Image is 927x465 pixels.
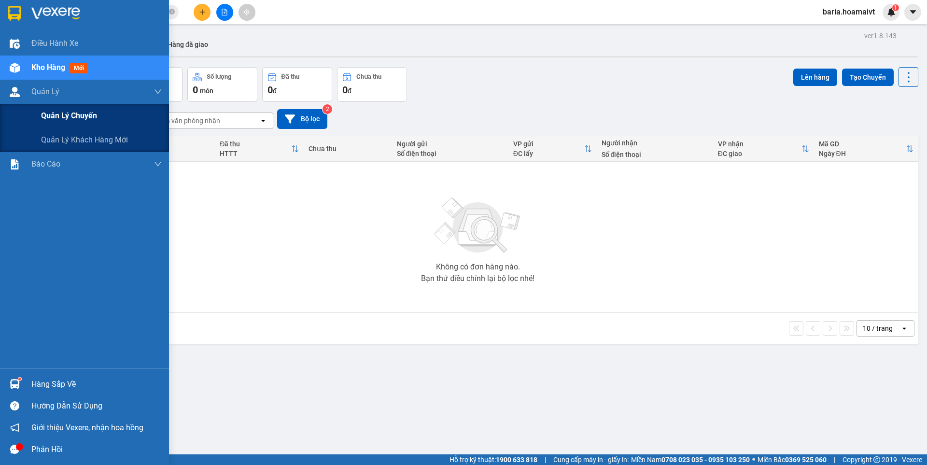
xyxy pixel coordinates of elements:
[41,110,97,122] span: Quản lý chuyến
[602,139,708,147] div: Người nhận
[8,6,21,21] img: logo-vxr
[5,5,39,39] img: logo.jpg
[160,33,216,56] button: Hàng đã giao
[273,87,277,95] span: đ
[31,422,143,434] span: Giới thiệu Vexere, nhận hoa hồng
[513,150,584,157] div: ĐC lấy
[187,67,257,102] button: Số lượng0món
[67,53,126,93] b: 93 Nguyễn Thái Bình, [GEOGRAPHIC_DATA]
[31,85,59,98] span: Quản Lý
[41,134,128,146] span: Quản lý khách hàng mới
[67,54,73,60] span: environment
[323,104,332,114] sup: 2
[31,158,60,170] span: Báo cáo
[348,87,351,95] span: đ
[602,151,708,158] div: Số điện thoại
[892,4,899,11] sup: 1
[70,63,88,73] span: mới
[220,150,291,157] div: HTTT
[10,87,20,97] img: warehouse-icon
[277,109,327,129] button: Bộ lọc
[793,69,837,86] button: Lên hàng
[169,8,175,17] span: close-circle
[909,8,917,16] span: caret-down
[10,401,19,410] span: question-circle
[449,454,537,465] span: Hỗ trợ kỹ thuật:
[259,117,267,125] svg: open
[135,140,210,148] div: Tên món
[220,140,291,148] div: Đã thu
[496,456,537,464] strong: 1900 633 818
[397,150,504,157] div: Số điện thoại
[309,145,387,153] div: Chưa thu
[262,67,332,102] button: Đã thu0đ
[239,4,255,21] button: aim
[31,37,78,49] span: Điều hành xe
[267,84,273,96] span: 0
[834,454,835,465] span: |
[154,160,162,168] span: down
[199,9,206,15] span: plus
[10,63,20,73] img: warehouse-icon
[436,263,520,271] div: Không có đơn hàng nào.
[421,275,534,282] div: Bạn thử điều chỉnh lại bộ lọc nhé!
[207,73,231,80] div: Số lượng
[631,454,750,465] span: Miền Nam
[221,9,228,15] span: file-add
[169,9,175,14] span: close-circle
[215,136,303,162] th: Toggle SortBy
[200,87,213,95] span: món
[5,54,12,60] span: environment
[904,4,921,21] button: caret-down
[887,8,896,16] img: icon-new-feature
[864,30,897,41] div: ver 1.8.143
[356,73,381,80] div: Chưa thu
[894,4,897,11] span: 1
[513,140,584,148] div: VP gửi
[216,4,233,21] button: file-add
[819,140,906,148] div: Mã GD
[31,63,65,72] span: Kho hàng
[718,150,801,157] div: ĐC giao
[10,159,20,169] img: solution-icon
[545,454,546,465] span: |
[18,378,21,380] sup: 1
[194,4,211,21] button: plus
[752,458,755,462] span: ⚪️
[508,136,597,162] th: Toggle SortBy
[135,150,210,157] div: Ghi chú
[31,399,162,413] div: Hướng dẫn sử dụng
[863,324,893,333] div: 10 / trang
[718,140,801,148] div: VP nhận
[281,73,299,80] div: Đã thu
[785,456,827,464] strong: 0369 525 060
[342,84,348,96] span: 0
[661,456,750,464] strong: 0708 023 035 - 0935 103 250
[154,88,162,96] span: down
[430,192,526,259] img: svg+xml;base64,PHN2ZyBjbGFzcz0ibGlzdC1wbHVnX19zdmciIHhtbG5zPSJodHRwOi8vd3d3LnczLm9yZy8yMDAwL3N2Zy...
[873,456,880,463] span: copyright
[819,150,906,157] div: Ngày ĐH
[5,53,56,71] b: QL51, PPhước Trung, TPBà Rịa
[243,9,250,15] span: aim
[10,423,19,432] span: notification
[5,5,140,23] li: Hoa Mai
[67,41,128,52] li: VP 93 NTB Q1
[10,39,20,49] img: warehouse-icon
[553,454,629,465] span: Cung cấp máy in - giấy in:
[842,69,894,86] button: Tạo Chuyến
[154,116,220,126] div: Chọn văn phòng nhận
[815,6,883,18] span: baria.hoamaivt
[5,41,67,52] li: VP Hàng Bà Rịa
[814,136,918,162] th: Toggle SortBy
[31,442,162,457] div: Phản hồi
[758,454,827,465] span: Miền Bắc
[10,445,19,454] span: message
[713,136,814,162] th: Toggle SortBy
[193,84,198,96] span: 0
[900,324,908,332] svg: open
[337,67,407,102] button: Chưa thu0đ
[397,140,504,148] div: Người gửi
[10,379,20,389] img: warehouse-icon
[31,377,162,392] div: Hàng sắp về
